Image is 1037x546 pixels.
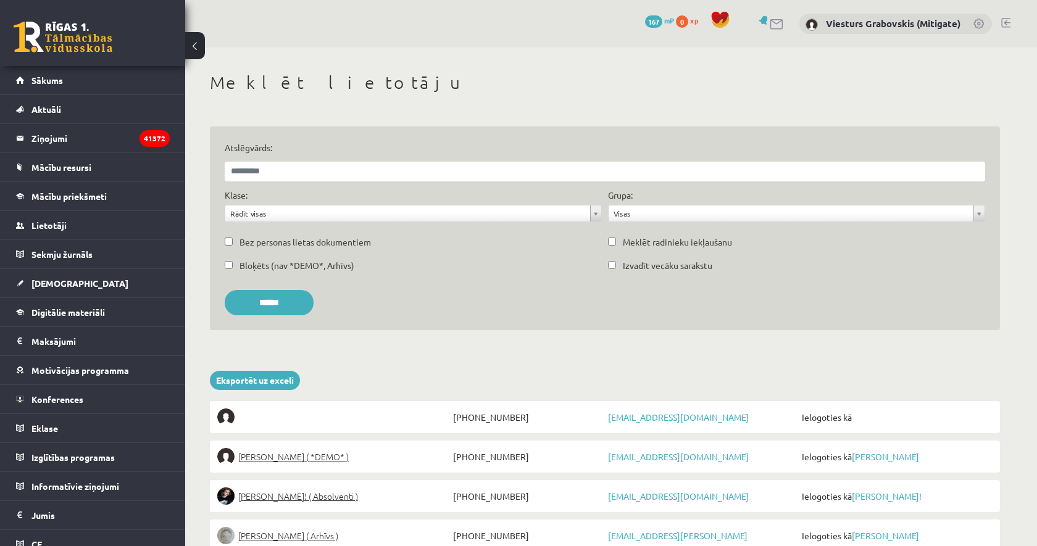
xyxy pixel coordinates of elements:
[225,205,601,221] a: Rādīt visas
[852,451,919,462] a: [PERSON_NAME]
[31,249,93,260] span: Sekmju žurnāls
[16,501,170,529] a: Jumis
[225,189,248,202] label: Klase:
[16,124,170,152] a: Ziņojumi41372
[31,510,55,521] span: Jumis
[16,240,170,268] a: Sekmju žurnāls
[16,66,170,94] a: Sākums
[608,490,749,502] a: [EMAIL_ADDRESS][DOMAIN_NAME]
[239,259,354,272] label: Bloķēts (nav *DEMO*, Arhīvs)
[799,408,993,426] span: Ielogoties kā
[140,130,170,147] i: 41372
[217,487,235,505] img: Sofija Anrio-Karlauska!
[623,236,732,249] label: Meklēt radinieku iekļaušanu
[16,356,170,384] a: Motivācijas programma
[210,72,1000,93] h1: Meklēt lietotāju
[217,448,450,465] a: [PERSON_NAME] ( *DEMO* )
[210,371,300,390] a: Eksportēt uz exceli
[217,487,450,505] a: [PERSON_NAME]! ( Absolventi )
[16,298,170,326] a: Digitālie materiāli
[217,527,235,544] img: Lelde Braune
[31,307,105,318] span: Digitālie materiāli
[450,487,605,505] span: [PHONE_NUMBER]
[609,205,985,221] a: Visas
[238,527,338,544] span: [PERSON_NAME] ( Arhīvs )
[826,17,960,30] a: Viesturs Grabovskis (Mitigate)
[608,412,749,423] a: [EMAIL_ADDRESS][DOMAIN_NAME]
[852,490,922,502] a: [PERSON_NAME]!
[450,448,605,465] span: [PHONE_NUMBER]
[16,414,170,442] a: Eklase
[645,15,674,25] a: 167 mP
[676,15,688,28] span: 0
[217,527,450,544] a: [PERSON_NAME] ( Arhīvs )
[450,408,605,426] span: [PHONE_NUMBER]
[614,205,968,221] span: Visas
[238,487,358,505] span: [PERSON_NAME]! ( Absolventi )
[31,327,170,355] legend: Maksājumi
[806,19,818,31] img: Viesturs Grabovskis (Mitigate)
[31,220,67,231] span: Lietotāji
[16,269,170,297] a: [DEMOGRAPHIC_DATA]
[16,95,170,123] a: Aktuāli
[217,448,235,465] img: Elīna Elizabete Ancveriņa
[799,448,993,465] span: Ielogoties kā
[14,22,112,52] a: Rīgas 1. Tālmācības vidusskola
[31,162,91,173] span: Mācību resursi
[645,15,662,28] span: 167
[852,530,919,541] a: [PERSON_NAME]
[450,527,605,544] span: [PHONE_NUMBER]
[16,472,170,500] a: Informatīvie ziņojumi
[16,211,170,239] a: Lietotāji
[31,75,63,86] span: Sākums
[239,236,371,249] label: Bez personas lietas dokumentiem
[690,15,698,25] span: xp
[31,191,107,202] span: Mācību priekšmeti
[799,527,993,544] span: Ielogoties kā
[31,481,119,492] span: Informatīvie ziņojumi
[16,182,170,210] a: Mācību priekšmeti
[799,487,993,505] span: Ielogoties kā
[16,327,170,355] a: Maksājumi
[31,278,128,289] span: [DEMOGRAPHIC_DATA]
[31,394,83,405] span: Konferences
[31,423,58,434] span: Eklase
[16,153,170,181] a: Mācību resursi
[31,104,61,115] span: Aktuāli
[623,259,712,272] label: Izvadīt vecāku sarakstu
[16,385,170,413] a: Konferences
[31,124,170,152] legend: Ziņojumi
[31,365,129,376] span: Motivācijas programma
[664,15,674,25] span: mP
[676,15,704,25] a: 0 xp
[230,205,585,221] span: Rādīt visas
[608,451,749,462] a: [EMAIL_ADDRESS][DOMAIN_NAME]
[16,443,170,471] a: Izglītības programas
[31,452,115,463] span: Izglītības programas
[238,448,349,465] span: [PERSON_NAME] ( *DEMO* )
[225,141,985,154] label: Atslēgvārds:
[608,189,633,202] label: Grupa:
